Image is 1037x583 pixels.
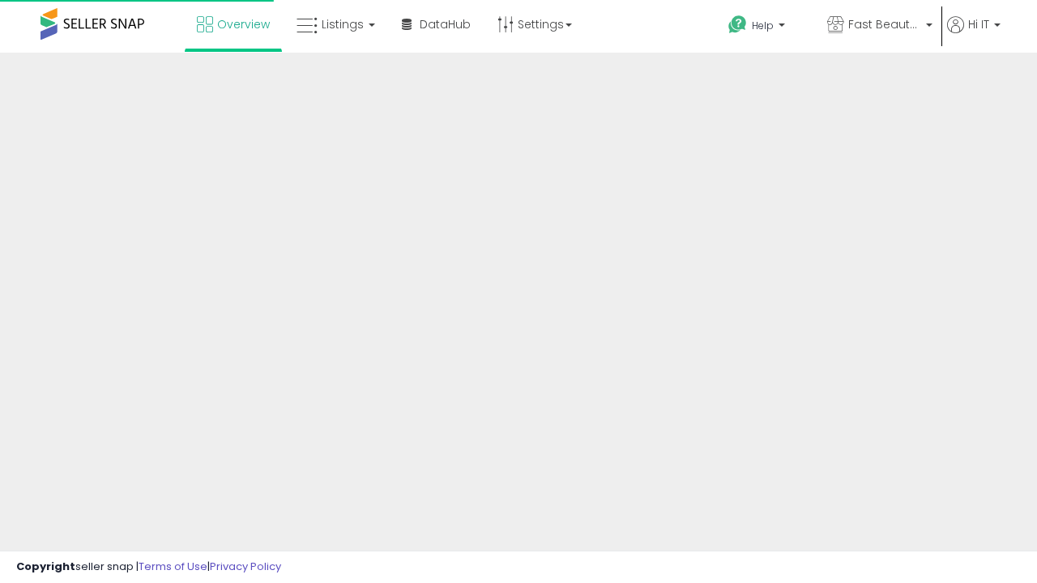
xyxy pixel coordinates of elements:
[752,19,774,32] span: Help
[210,559,281,574] a: Privacy Policy
[848,16,921,32] span: Fast Beauty ([GEOGRAPHIC_DATA])
[715,2,813,53] a: Help
[16,559,75,574] strong: Copyright
[968,16,989,32] span: Hi IT
[947,16,1001,53] a: Hi IT
[420,16,471,32] span: DataHub
[16,560,281,575] div: seller snap | |
[322,16,364,32] span: Listings
[139,559,207,574] a: Terms of Use
[728,15,748,35] i: Get Help
[217,16,270,32] span: Overview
